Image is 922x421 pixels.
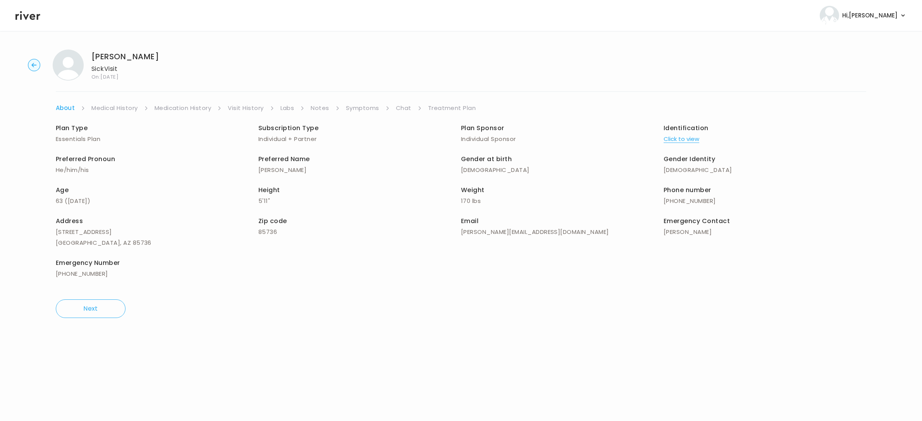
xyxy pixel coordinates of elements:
[664,196,866,206] p: [PHONE_NUMBER]
[91,103,138,113] a: Medical History
[258,217,287,225] span: Zip code
[258,155,310,163] span: Preferred Name
[228,103,263,113] a: Visit History
[56,299,126,318] button: Next
[346,103,379,113] a: Symptoms
[280,103,294,113] a: Labs
[842,10,898,21] span: Hi, [PERSON_NAME]
[258,165,461,175] p: [PERSON_NAME]
[65,197,90,205] span: ( [DATE] )
[56,165,258,175] p: He/him/his
[664,155,715,163] span: Gender Identity
[461,165,664,175] p: [DEMOGRAPHIC_DATA]
[461,134,664,144] p: Individual Sponsor
[461,227,664,237] p: [PERSON_NAME][EMAIL_ADDRESS][DOMAIN_NAME]
[664,124,709,132] span: Identification
[664,217,730,225] span: Emergency Contact
[461,124,504,132] span: Plan Sponsor
[664,134,699,144] button: Click to view
[820,6,907,25] button: user avatarHi,[PERSON_NAME]
[258,227,461,237] p: 85736
[428,103,476,113] a: Treatment Plan
[56,103,75,113] a: About
[56,217,83,225] span: Address
[664,165,866,175] p: [DEMOGRAPHIC_DATA]
[461,186,485,194] span: Weight
[56,196,258,206] p: 63
[461,196,664,206] p: 170 lbs
[53,50,84,81] img: Joseph Phebus
[91,64,159,74] p: Sick Visit
[664,227,866,237] p: [PERSON_NAME]
[258,124,318,132] span: Subscription Type
[56,134,258,144] p: Essentials Plan
[396,103,411,113] a: Chat
[56,258,120,267] span: Emergency Number
[311,103,329,113] a: Notes
[820,6,839,25] img: user avatar
[56,155,115,163] span: Preferred Pronoun
[461,155,512,163] span: Gender at birth
[461,217,478,225] span: Email
[664,186,711,194] span: Phone number
[56,268,258,279] p: [PHONE_NUMBER]
[155,103,212,113] a: Medication History
[91,51,159,62] h1: [PERSON_NAME]
[258,196,461,206] p: 5'11"
[91,74,159,79] span: On: [DATE]
[56,237,258,248] p: [GEOGRAPHIC_DATA], AZ 85736
[258,186,280,194] span: Height
[258,134,461,144] p: Individual + Partner
[56,227,258,237] p: [STREET_ADDRESS]
[56,124,88,132] span: Plan Type
[56,186,69,194] span: Age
